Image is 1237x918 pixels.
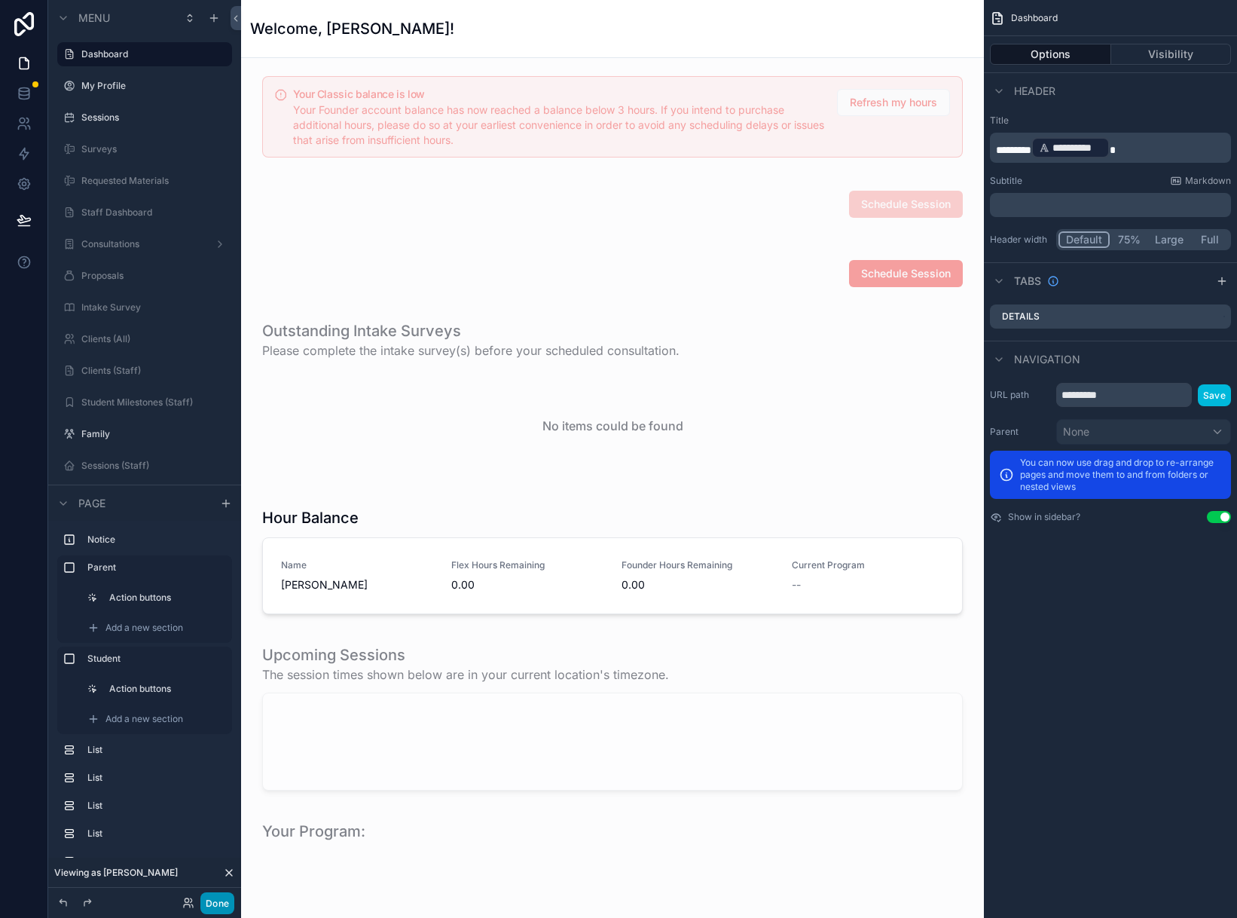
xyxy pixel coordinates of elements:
label: Clients (All) [81,333,223,345]
label: Dashboard [81,48,223,60]
div: scrollable content [48,521,241,888]
label: Title [990,115,1231,127]
label: Surveys [81,143,223,155]
span: Dashboard [1011,12,1058,24]
span: Add a new section [105,622,183,634]
label: Student [87,653,220,665]
label: Family [81,428,223,440]
span: Tabs [1014,274,1041,289]
span: Menu [78,11,110,26]
label: List [87,744,220,756]
div: scrollable content [990,193,1231,217]
label: Parent [990,426,1050,438]
label: List [87,800,220,812]
label: List [87,772,220,784]
label: Show in sidebar? [1008,511,1080,523]
a: Markdown [1170,175,1231,187]
div: scrollable content [990,133,1231,163]
button: None [1056,419,1231,445]
label: List [87,855,220,868]
label: URL path [990,389,1050,401]
button: Large [1148,231,1190,248]
button: 75% [1110,231,1148,248]
label: Action buttons [109,592,217,604]
label: Consultations [81,238,202,250]
label: Sessions [81,112,223,124]
label: Clients (Staff) [81,365,223,377]
label: Notice [87,534,220,546]
label: Details [1002,311,1040,323]
span: Header [1014,84,1055,99]
span: Markdown [1185,175,1231,187]
h1: Welcome, [PERSON_NAME]! [250,18,454,39]
label: List [87,828,220,840]
p: You can now use drag and drop to re-arrange pages and move them to and from folders or nested views [1020,457,1222,493]
button: Done [200,892,234,914]
label: Header width [990,234,1050,246]
label: My Profile [81,80,223,92]
label: Requested Materials [81,175,223,187]
span: None [1063,424,1089,439]
label: Intake Survey [81,301,223,314]
span: Add a new section [105,713,183,725]
span: Page [78,495,105,510]
button: Save [1198,384,1231,406]
label: Proposals [81,270,223,282]
label: Subtitle [990,175,1022,187]
button: Visibility [1111,44,1232,65]
label: Sessions (Staff) [81,460,223,472]
label: Parent [87,562,220,574]
button: Full [1190,231,1229,248]
span: Navigation [1014,352,1080,367]
label: Student Milestones (Staff) [81,396,223,409]
button: Default [1058,231,1110,248]
label: Action buttons [109,683,217,695]
button: Options [990,44,1111,65]
label: Staff Dashboard [81,207,223,219]
span: Viewing as [PERSON_NAME] [54,867,178,879]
